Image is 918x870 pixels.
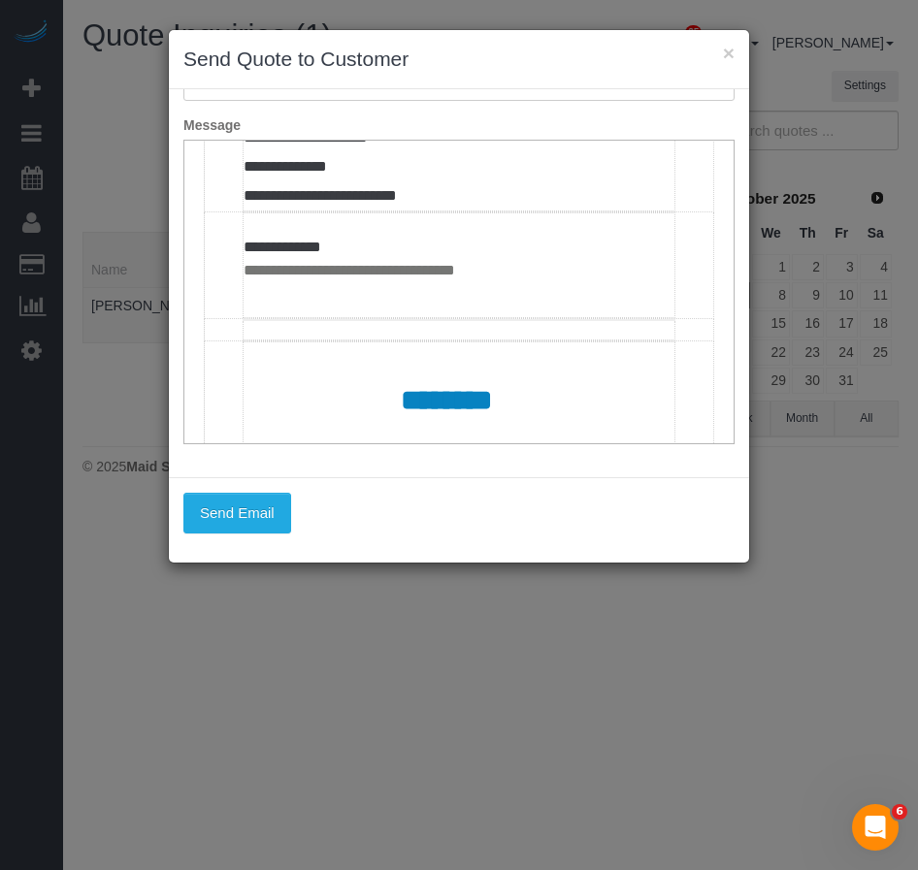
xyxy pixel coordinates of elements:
span: 6 [892,804,907,820]
h3: Send Quote to Customer [183,45,735,74]
iframe: Intercom live chat [852,804,899,851]
button: Send Email [183,493,291,533]
label: Message [169,115,749,135]
button: × [723,43,735,63]
iframe: Rich Text Editor, editor1 [184,141,734,443]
